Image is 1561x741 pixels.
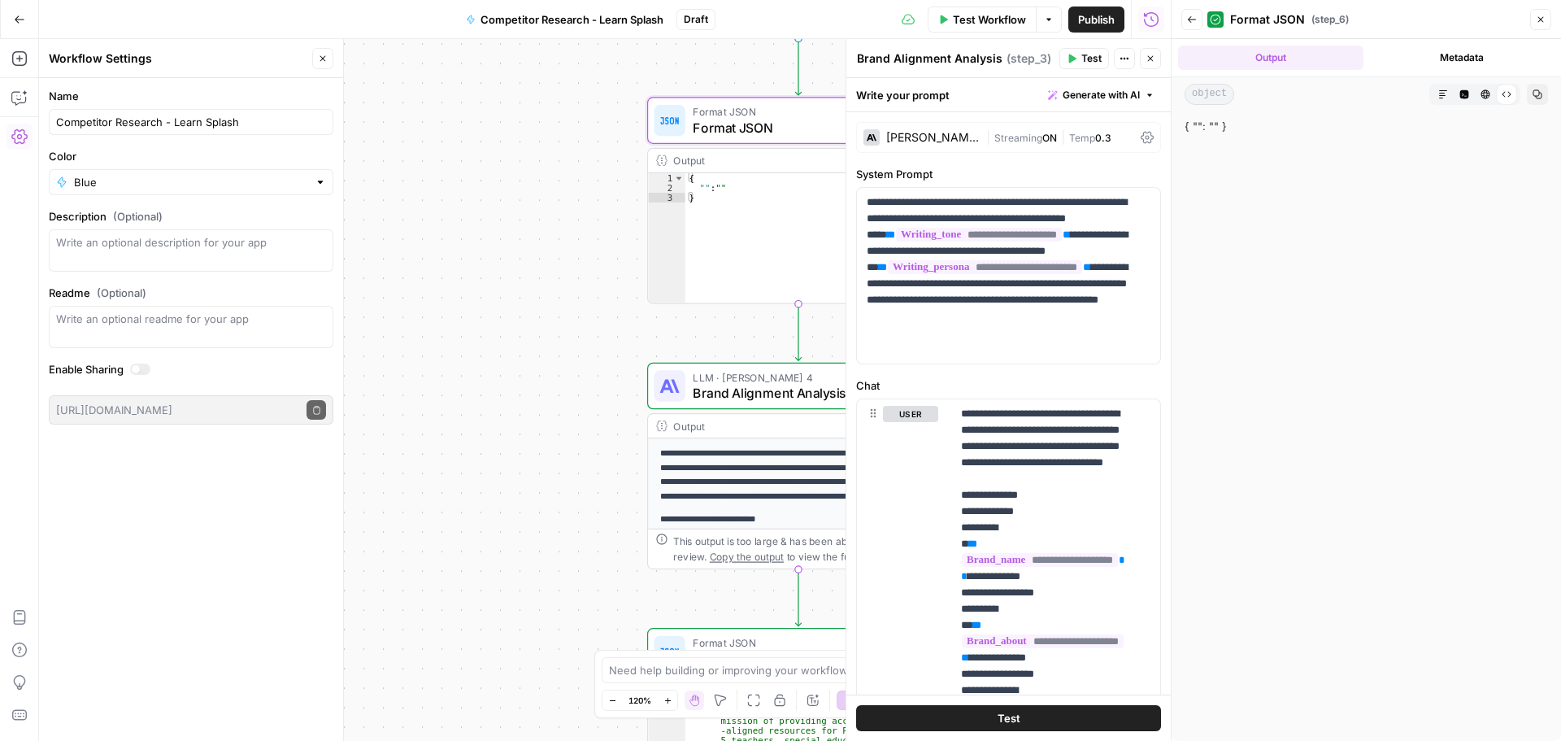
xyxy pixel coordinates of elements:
textarea: Brand Alignment Analysis [857,50,1002,67]
span: Test [998,710,1020,726]
div: 1 [648,173,685,183]
div: 2 [648,183,685,193]
span: 0.3 [1095,132,1111,144]
div: Output [673,418,896,434]
img: tab_domain_overview_orange.svg [44,94,57,107]
button: Metadata [1370,46,1555,70]
button: Competitor Research - Learn Splash [456,7,673,33]
span: Format JSON [693,635,879,651]
span: Temp [1069,132,1095,144]
span: Draft [684,12,708,27]
span: (Optional) [113,208,163,224]
img: logo_orange.svg [26,26,39,39]
span: Format JSON [693,104,896,120]
div: 3 [648,193,685,203]
span: LLM · [PERSON_NAME] 4 [693,369,880,385]
span: Test Workflow [953,11,1026,28]
span: Streaming [994,132,1042,144]
img: website_grey.svg [26,42,39,55]
button: Generate with AI [1041,85,1161,106]
label: Description [49,208,333,224]
span: 120% [628,694,651,707]
span: Copy the output [710,551,784,562]
div: Keywords by Traffic [180,96,274,107]
span: Brand Alignment Analysis [693,383,880,403]
span: ( step_3 ) [1007,50,1051,67]
span: Test [1081,51,1102,66]
label: Color [49,148,333,164]
span: ON [1042,132,1057,144]
div: Domain: [DOMAIN_NAME] [42,42,179,55]
div: Domain Overview [62,96,146,107]
span: Format JSON [1230,11,1305,28]
span: Competitor Research - Learn Splash [480,11,663,28]
g: Edge from start to step_6 [795,38,801,95]
g: Edge from step_6 to step_3 [795,304,801,361]
div: Write your prompt [846,78,1171,111]
label: Enable Sharing [49,361,333,377]
g: Edge from step_3 to step_4 [795,569,801,626]
button: Publish [1068,7,1124,33]
div: v 4.0.25 [46,26,80,39]
span: | [1057,129,1069,145]
button: Test [1059,48,1109,69]
span: ( step_6 ) [1311,12,1349,27]
button: user [883,406,938,422]
div: Workflow Settings [49,50,307,67]
span: Toggle code folding, rows 1 through 3 [673,173,684,183]
span: | [986,129,994,145]
span: object [1185,84,1234,105]
span: Publish [1078,11,1115,28]
div: { "": "" } [1185,118,1548,134]
span: Structure Analysis Results [693,648,879,668]
div: Format JSONFormat JSONStep 6Output{ "":""} [647,97,950,303]
label: Readme [49,285,333,301]
span: Format JSON [693,118,896,137]
div: Output [673,153,896,168]
label: Name [49,88,333,104]
label: System Prompt [856,166,1161,182]
img: tab_keywords_by_traffic_grey.svg [162,94,175,107]
input: Untitled [56,114,326,130]
span: Generate with AI [1063,88,1140,102]
input: Blue [74,174,308,190]
button: Test Workflow [928,7,1036,33]
button: Output [1178,46,1363,70]
label: Chat [856,377,1161,394]
button: Test [856,705,1161,731]
div: [PERSON_NAME] 4 [886,132,980,143]
span: (Optional) [97,285,146,301]
div: This output is too large & has been abbreviated for review. to view the full content. [673,534,941,564]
